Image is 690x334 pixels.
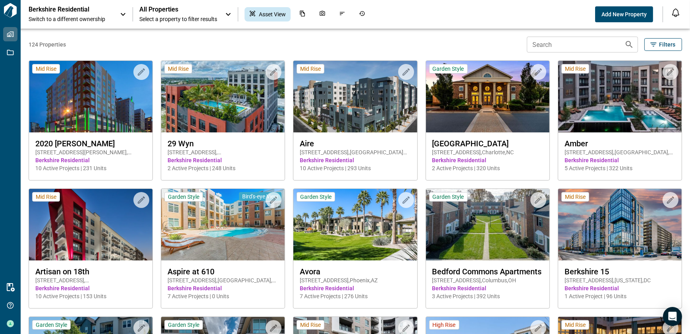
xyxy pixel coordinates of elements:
span: Berkshire Residential [300,156,411,164]
p: Berkshire Residential [29,6,100,14]
span: 2020 [PERSON_NAME] [35,139,146,148]
span: Berkshire Residential [168,284,278,292]
span: Aspire at 610 [168,267,278,276]
span: Mid Rise [36,65,56,72]
span: [STREET_ADDRESS] , Columbus , OH [432,276,543,284]
span: Select a property to filter results [139,15,217,23]
button: Add New Property [595,6,653,22]
span: Bedford Commons Apartments [432,267,543,276]
span: 5 Active Projects | 322 Units [565,164,675,172]
button: Open notification feed [669,6,682,19]
span: 2 Active Projects | 248 Units [168,164,278,172]
span: Berkshire Residential [565,284,675,292]
span: [STREET_ADDRESS] , Charlotte , NC [432,148,543,156]
span: 10 Active Projects | 293 Units [300,164,411,172]
span: 7 Active Projects | 276 Units [300,292,411,300]
img: property-asset [558,189,682,260]
img: property-asset [293,61,417,132]
span: Berkshire Residential [432,156,543,164]
img: property-asset [29,189,152,260]
span: Amber [565,139,675,148]
span: Garden Style [36,321,67,328]
span: Mid Rise [36,193,56,200]
span: [STREET_ADDRESS] , [GEOGRAPHIC_DATA] , [GEOGRAPHIC_DATA] [565,148,675,156]
img: property-asset [293,189,417,260]
img: property-asset [426,189,549,260]
span: Mid Rise [565,193,586,200]
img: property-asset [29,61,152,132]
img: property-asset [161,61,285,132]
span: [STREET_ADDRESS] , Phoenix , AZ [300,276,411,284]
span: Garden Style [168,321,199,328]
span: Mid Rise [565,65,586,72]
span: [STREET_ADDRESS][PERSON_NAME] , [GEOGRAPHIC_DATA] , CO [35,148,146,156]
span: Mid Rise [565,321,586,328]
span: Berkshire 15 [565,267,675,276]
span: [STREET_ADDRESS] , [US_STATE] , DC [565,276,675,284]
span: Garden Style [168,193,199,200]
span: Mid Rise [168,65,189,72]
span: 124 Properties [29,41,524,49]
span: 7 Active Projects | 0 Units [168,292,278,300]
span: 10 Active Projects | 231 Units [35,164,146,172]
div: Photos [314,7,330,21]
span: Aire [300,139,411,148]
span: Avora [300,267,411,276]
span: Berkshire Residential [35,156,146,164]
span: 2 Active Projects | 320 Units [432,164,543,172]
span: 3 Active Projects | 392 Units [432,292,543,300]
span: Bird's-eye View [242,193,278,200]
span: Garden Style [433,65,464,72]
span: 10 Active Projects | 153 Units [35,292,146,300]
span: Berkshire Residential [300,284,411,292]
span: [STREET_ADDRESS] , [GEOGRAPHIC_DATA][PERSON_NAME] , CA [300,148,411,156]
span: Garden Style [300,193,332,200]
span: Garden Style [433,193,464,200]
span: [STREET_ADDRESS] , [GEOGRAPHIC_DATA] , [GEOGRAPHIC_DATA] [168,276,278,284]
span: Berkshire Residential [565,156,675,164]
span: High Rise [433,321,456,328]
span: [STREET_ADDRESS] , [GEOGRAPHIC_DATA] , FL [168,148,278,156]
span: Berkshire Residential [432,284,543,292]
div: Issues & Info [334,7,350,21]
div: Asset View [245,7,291,21]
span: Berkshire Residential [168,156,278,164]
span: [STREET_ADDRESS] , [GEOGRAPHIC_DATA] , TN [35,276,146,284]
span: Artisan on 18th [35,267,146,276]
span: Filters [659,41,675,49]
img: property-asset [558,61,682,132]
div: Open Intercom Messenger [663,307,682,326]
span: Berkshire Residential [35,284,146,292]
span: Add New Property [601,10,647,18]
span: 1 Active Project | 96 Units [565,292,675,300]
span: Mid Rise [300,65,321,72]
span: Asset View [259,10,286,18]
img: property-asset [161,189,285,260]
button: Filters [644,38,682,51]
button: Search properties [621,37,637,52]
div: Documents [295,7,310,21]
span: [GEOGRAPHIC_DATA] [432,139,543,148]
img: property-asset [426,61,549,132]
span: Mid Rise [300,321,321,328]
div: Job History [354,7,370,21]
span: Switch to a different ownership [29,15,112,23]
span: All Properties [139,6,217,14]
span: 29 Wyn [168,139,278,148]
